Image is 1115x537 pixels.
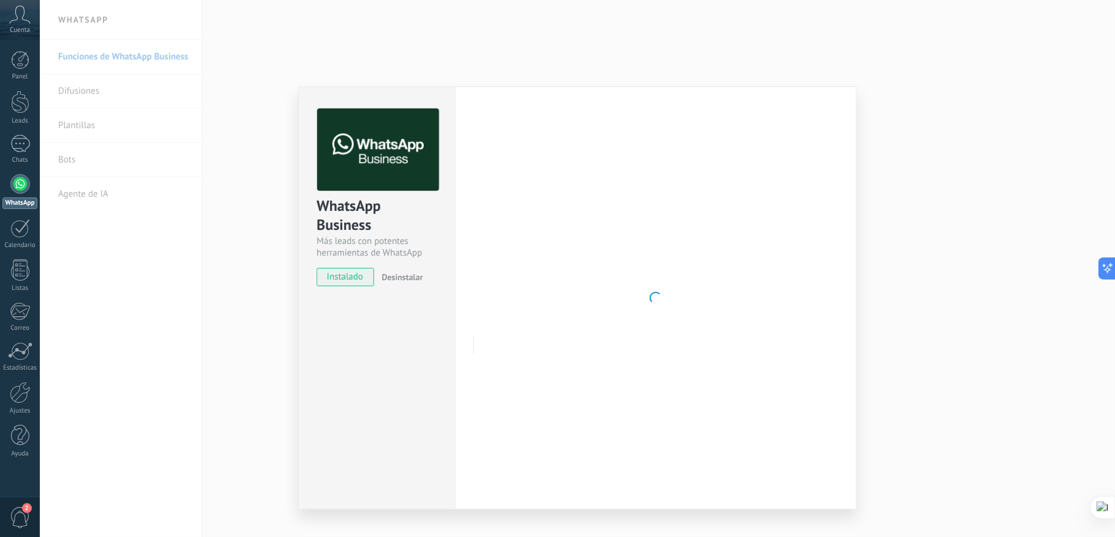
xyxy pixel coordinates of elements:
div: WhatsApp Business [317,196,437,235]
div: Ayuda [2,450,38,458]
button: Desinstalar [377,268,423,286]
div: Listas [2,284,38,292]
div: Chats [2,156,38,164]
div: Calendario [2,242,38,249]
div: Correo [2,324,38,332]
img: logo_main.png [317,109,439,191]
span: Cuenta [10,26,30,34]
div: Ajustes [2,407,38,415]
div: Panel [2,73,38,81]
div: Estadísticas [2,364,38,372]
span: 2 [22,503,32,513]
span: instalado [317,268,373,286]
div: Leads [2,117,38,125]
div: Más leads con potentes herramientas de WhatsApp [317,235,437,259]
span: Desinstalar [382,272,423,283]
div: WhatsApp [2,197,37,209]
